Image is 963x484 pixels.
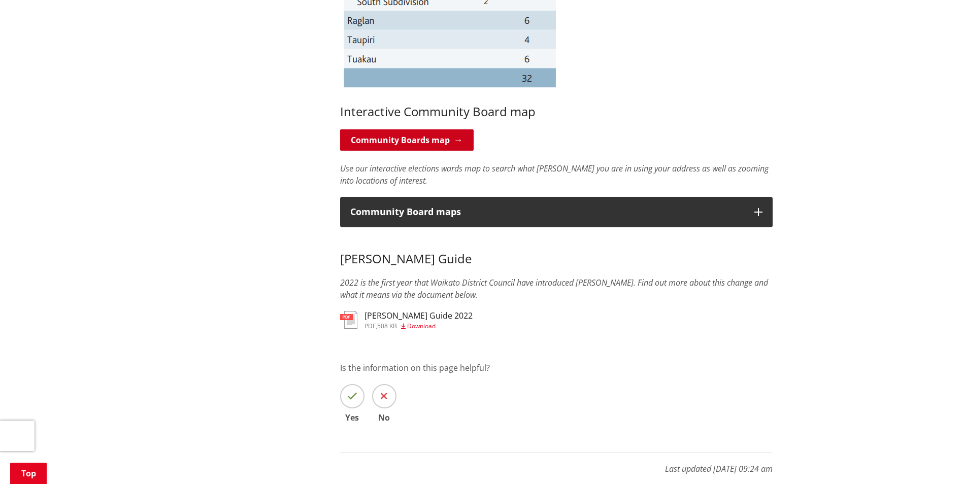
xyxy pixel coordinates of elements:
button: Community Board maps [340,197,773,227]
span: No [372,413,396,422]
div: , [364,323,473,329]
em: 2022 is the first year that Waikato District Council have introduced [PERSON_NAME]. Find out more... [340,277,768,300]
em: Use our interactive elections wards map to search what [PERSON_NAME] you are in using your addres... [340,163,769,186]
span: Download [407,322,436,330]
iframe: Messenger Launcher [916,441,953,478]
span: Yes [340,413,364,422]
a: Community Boards map [340,129,474,151]
p: Is the information on this page helpful? [340,362,773,374]
p: Last updated [DATE] 09:24 am [340,452,773,475]
h3: Interactive Community Board map [340,90,773,119]
h3: [PERSON_NAME] Guide [340,237,773,267]
p: Community Board maps [350,207,744,217]
h3: [PERSON_NAME] Guide 2022 [364,311,473,321]
span: 508 KB [377,322,397,330]
a: Top [10,463,47,484]
span: pdf [364,322,376,330]
a: [PERSON_NAME] Guide 2022 pdf,508 KB Download [340,311,473,329]
img: document-pdf.svg [340,311,357,329]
